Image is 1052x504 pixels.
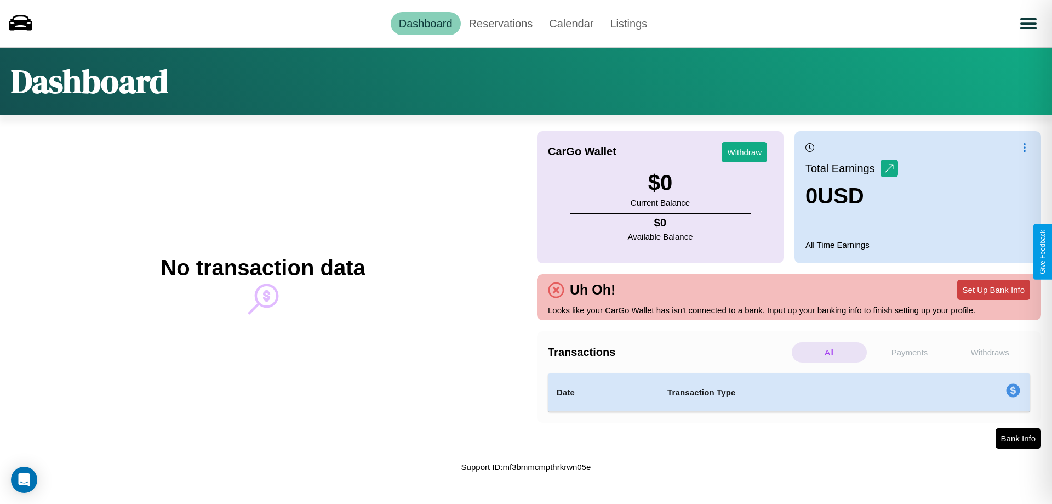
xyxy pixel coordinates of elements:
[628,229,693,244] p: Available Balance
[548,373,1030,412] table: simple table
[461,460,591,474] p: Support ID: mf3bmmcmpthrkrwn05e
[952,342,1027,363] p: Withdraws
[461,12,541,35] a: Reservations
[391,12,461,35] a: Dashboard
[631,171,690,195] h3: $ 0
[1039,230,1047,274] div: Give Feedback
[722,142,767,162] button: Withdraw
[805,184,898,208] h3: 0 USD
[996,428,1041,449] button: Bank Info
[667,386,916,399] h4: Transaction Type
[161,256,365,280] h2: No transaction data
[557,386,650,399] h4: Date
[564,282,621,298] h4: Uh Oh!
[1013,8,1044,39] button: Open menu
[792,342,867,363] p: All
[872,342,947,363] p: Payments
[11,467,37,493] div: Open Intercom Messenger
[11,59,168,104] h1: Dashboard
[548,346,789,359] h4: Transactions
[602,12,655,35] a: Listings
[628,217,693,229] h4: $ 0
[548,145,616,158] h4: CarGo Wallet
[805,237,1030,252] p: All Time Earnings
[548,303,1030,318] p: Looks like your CarGo Wallet has isn't connected to a bank. Input up your banking info to finish ...
[957,280,1030,300] button: Set Up Bank Info
[805,158,881,178] p: Total Earnings
[631,195,690,210] p: Current Balance
[541,12,602,35] a: Calendar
